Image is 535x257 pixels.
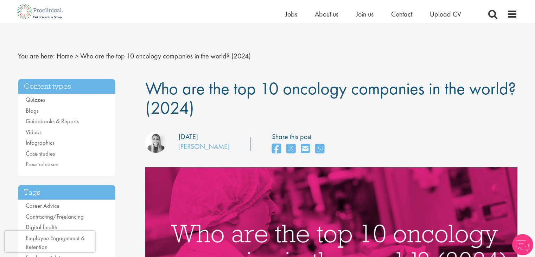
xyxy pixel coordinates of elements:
h3: Tags [18,185,116,200]
a: Digital health [26,223,57,231]
a: Press releases [26,160,58,168]
img: Chatbot [512,234,533,255]
a: About us [315,10,338,19]
a: Quizzes [26,96,45,104]
a: Jobs [285,10,297,19]
a: share on email [301,142,310,157]
span: Who are the top 10 oncology companies in the world? (2024) [80,51,251,61]
a: Guidebooks & Reports [26,117,79,125]
span: > [75,51,78,61]
a: [PERSON_NAME] [178,142,230,151]
a: Contact [391,10,412,19]
a: Career Advice [26,202,59,209]
a: Case studies [26,150,55,157]
img: Hannah Burke [145,132,166,153]
a: share on twitter [286,142,295,157]
a: Infographics [26,139,55,146]
a: Contracting/Freelancing [26,213,84,220]
iframe: reCAPTCHA [5,231,95,252]
a: Videos [26,128,42,136]
a: share on whats app [315,142,324,157]
h3: Content types [18,79,116,94]
span: You are here: [18,51,55,61]
a: breadcrumb link [57,51,73,61]
a: Join us [356,10,374,19]
a: share on facebook [272,142,281,157]
a: Upload CV [430,10,461,19]
a: Blogs [26,107,39,114]
label: Share this post [272,132,328,142]
div: [DATE] [179,132,198,142]
span: Who are the top 10 oncology companies in the world? (2024) [145,77,516,119]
